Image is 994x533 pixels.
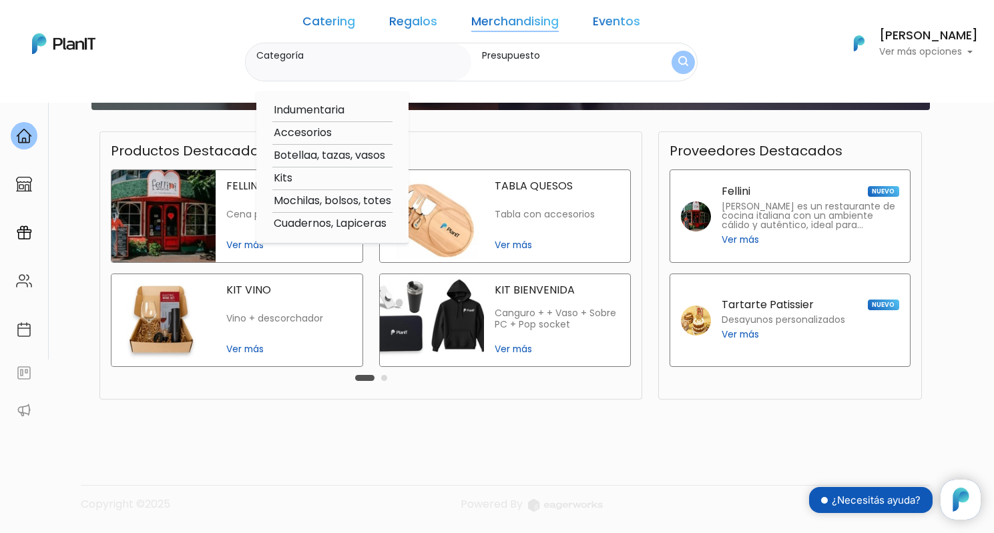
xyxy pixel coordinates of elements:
p: [PERSON_NAME] es un restaurante de cocina italiana con un ambiente cálido y auténtico, ideal para... [722,202,899,230]
p: KIT VINO [226,285,351,296]
img: PlanIt Logo [844,29,874,58]
a: fellini cena FELLINI CENA Cena para dos en Fellini Ver más [111,169,363,263]
p: Fellini [722,186,750,197]
img: tartarte patissier [681,306,711,336]
label: Categoría [256,49,466,63]
option: Indumentaria [272,102,393,119]
img: tabla quesos [380,170,484,262]
span: NUEVO [868,186,899,197]
img: people-662611757002400ad9ed0e3c099ab2801c6687ba6c219adb57efc949bc21e19d.svg [16,273,32,289]
p: Ver más opciones [879,47,978,57]
button: PlanIt Logo [PERSON_NAME] Ver más opciones [836,26,978,61]
p: Cena para dos en Fellini [226,209,351,220]
span: Ver más [495,238,619,252]
a: kit vino KIT VINO Vino + descorchador Ver más [111,274,363,367]
h3: Proveedores Destacados [670,143,842,159]
p: Vino + descorchador [226,313,351,324]
p: Desayunos personalizados [722,316,845,325]
p: Canguro + + Vaso + Sobre PC + Pop socket [495,308,619,331]
img: kit vino [111,274,216,366]
a: Regalos [389,16,437,32]
div: Carousel Pagination [352,370,391,386]
option: Cuadernos, Lapiceras [272,215,393,232]
a: kit bienvenida KIT BIENVENIDA Canguro + + Vaso + Sobre PC + Pop socket Ver más [379,274,632,367]
span: Ver más [722,328,759,342]
img: marketplace-4ceaa7011d94191e9ded77b95e3339b90024bf715f7c57f8cf31f2d8c509eaba.svg [16,176,32,192]
span: Ver más [226,238,351,252]
p: Tartarte Patissier [722,300,814,310]
a: Eventos [593,16,640,32]
option: Kits [272,170,393,187]
img: search_button-432b6d5273f82d61273b3651a40e1bd1b912527efae98b1b7a1b2c0702e16a8d.svg [678,56,688,69]
option: Accesorios [272,125,393,141]
span: Ver más [495,342,619,356]
p: KIT BIENVENIDA [495,285,619,296]
button: Carousel Page 2 [381,375,387,381]
a: Merchandising [471,16,559,32]
a: Powered By [461,496,603,522]
img: PlanIt Logo [32,33,95,54]
img: kit bienvenida [380,274,484,366]
span: translation missing: es.layouts.footer.powered_by [461,496,523,512]
p: Copyright ©2025 [81,496,170,522]
p: Tabla con accesorios [495,209,619,220]
img: campaigns-02234683943229c281be62815700db0a1741e53638e28bf9629b52c665b00959.svg [16,225,32,241]
img: home-e721727adea9d79c4d83392d1f703f7f8bce08238fde08b1acbfd93340b81755.svg [16,128,32,144]
button: Carousel Page 1 (Current Slide) [355,375,375,381]
img: fellini [681,201,711,231]
img: feedback-78b5a0c8f98aac82b08bfc38622c3050aee476f2c9584af64705fc4e61158814.svg [16,365,32,381]
img: partners-52edf745621dab592f3b2c58e3bca9d71375a7ef29c3b500c9f145b62cc070d4.svg [16,402,32,418]
a: Catering [302,16,355,32]
a: tabla quesos TABLA QUESOS Tabla con accesorios Ver más [379,169,632,263]
img: fellini cena [111,170,216,262]
p: FELLINI CENA [226,181,351,191]
a: Fellini NUEVO [PERSON_NAME] es un restaurante de cocina italiana con un ambiente cálido y auténti... [670,169,911,263]
h3: Productos Destacados [111,143,266,159]
img: logo_eagerworks-044938b0bf012b96b195e05891a56339191180c2d98ce7df62ca656130a436fa.svg [528,499,603,512]
p: TABLA QUESOS [495,181,619,191]
option: Botellaa, tazas, vasos [272,147,393,164]
span: Ver más [226,342,351,356]
label: Presupuesto [482,49,647,63]
h6: [PERSON_NAME] [879,30,978,42]
span: NUEVO [868,300,899,310]
a: Tartarte Patissier NUEVO Desayunos personalizados Ver más [670,274,911,367]
iframe: trengo-widget-status [740,474,941,528]
option: Mochilas, bolsos, totes [272,193,393,209]
iframe: trengo-widget-launcher [941,480,981,520]
span: Ver más [722,233,759,247]
img: calendar-87d922413cdce8b2cf7b7f5f62616a5cf9e4887200fb71536465627b3292af00.svg [16,322,32,338]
